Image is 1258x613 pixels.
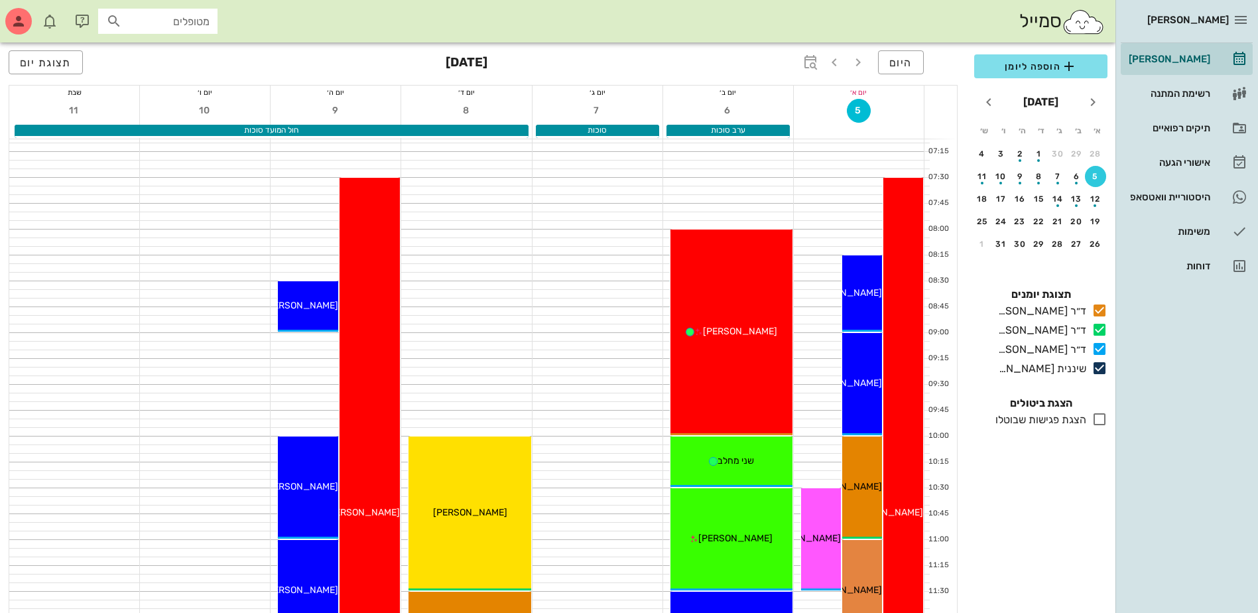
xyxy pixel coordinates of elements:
a: דוחות [1121,250,1253,282]
button: 11 [62,99,86,123]
div: 7 [1047,172,1068,181]
th: ש׳ [975,119,993,142]
span: 7 [586,105,609,116]
div: 11:00 [924,534,952,545]
div: יום א׳ [794,86,924,99]
div: 08:00 [924,224,952,235]
button: תצוגת יום [9,50,83,74]
button: 8 [1029,166,1050,187]
span: [PERSON_NAME] [433,507,507,518]
a: היסטוריית וואטסאפ [1121,181,1253,213]
div: 6 [1066,172,1088,181]
button: 29 [1066,143,1088,165]
button: 29 [1029,234,1050,255]
div: הצגת פגישות שבוטלו [990,412,1086,428]
button: הוספה ליומן [974,54,1107,78]
div: יום ה׳ [271,86,401,99]
th: ד׳ [1032,119,1049,142]
button: 7 [1047,166,1068,187]
button: 6 [716,99,740,123]
span: 10 [193,105,217,116]
div: 21 [1047,217,1068,226]
div: דוחות [1126,261,1210,271]
div: 11 [972,172,993,181]
div: 15 [1029,194,1050,204]
button: 8 [455,99,479,123]
div: 08:15 [924,249,952,261]
div: ד״ר [PERSON_NAME] [993,303,1086,319]
div: 10:30 [924,482,952,494]
div: תיקים רפואיים [1126,123,1210,133]
span: שני מחלב [718,455,754,466]
div: 10:15 [924,456,952,468]
button: היום [878,50,924,74]
span: [PERSON_NAME] [326,507,400,518]
div: יום ג׳ [533,86,662,99]
div: 08:30 [924,275,952,287]
div: יום ב׳ [663,86,793,99]
button: 19 [1085,211,1106,232]
button: 13 [1066,188,1088,210]
div: 28 [1085,149,1106,159]
div: ד״ר [PERSON_NAME] [993,342,1086,358]
div: שיננית [PERSON_NAME] [993,361,1086,377]
button: 9 [324,99,347,123]
div: יום ו׳ [140,86,270,99]
div: 10:00 [924,431,952,442]
span: 11 [62,105,86,116]
button: 28 [1047,234,1068,255]
button: 24 [991,211,1012,232]
div: 2 [1009,149,1031,159]
span: [PERSON_NAME] [698,533,773,544]
div: 23 [1009,217,1031,226]
span: [PERSON_NAME] [264,584,338,596]
button: 14 [1047,188,1068,210]
th: ה׳ [1013,119,1031,142]
button: 30 [1009,234,1031,255]
span: [PERSON_NAME] [264,481,338,492]
div: 11:30 [924,586,952,597]
button: 31 [991,234,1012,255]
span: [PERSON_NAME] [808,584,882,596]
div: 07:30 [924,172,952,183]
div: 07:15 [924,146,952,157]
div: 16 [1009,194,1031,204]
a: אישורי הגעה [1121,147,1253,178]
div: 29 [1029,239,1050,249]
div: 27 [1066,239,1088,249]
div: אישורי הגעה [1126,157,1210,168]
span: ערב סוכות [711,125,745,135]
span: הוספה ליומן [985,58,1097,74]
div: [PERSON_NAME] [1126,54,1210,64]
button: 23 [1009,211,1031,232]
button: 9 [1009,166,1031,187]
button: [DATE] [1018,89,1064,115]
button: 3 [991,143,1012,165]
div: 09:45 [924,405,952,416]
span: [PERSON_NAME] [808,481,882,492]
div: 08:45 [924,301,952,312]
div: היסטוריית וואטסאפ [1126,192,1210,202]
span: [PERSON_NAME] [849,507,923,518]
button: 5 [847,99,871,123]
button: 10 [991,166,1012,187]
div: 12 [1085,194,1106,204]
button: 5 [1085,166,1106,187]
button: 25 [972,211,993,232]
th: ג׳ [1051,119,1068,142]
span: היום [889,56,912,69]
button: 12 [1085,188,1106,210]
div: 5 [1085,172,1106,181]
div: 13 [1066,194,1088,204]
div: 14 [1047,194,1068,204]
div: 26 [1085,239,1106,249]
span: 9 [324,105,347,116]
h3: [DATE] [446,50,487,77]
button: 15 [1029,188,1050,210]
div: יום ד׳ [401,86,531,99]
th: ב׳ [1070,119,1087,142]
span: [PERSON_NAME] [703,326,777,337]
h4: הצגת ביטולים [974,395,1107,411]
button: 10 [193,99,217,123]
span: תג [39,11,47,19]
